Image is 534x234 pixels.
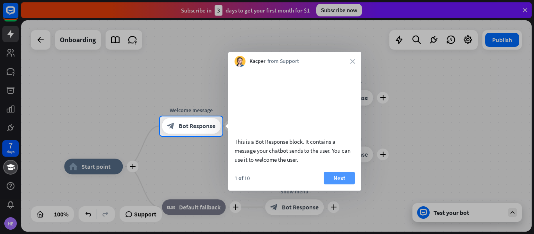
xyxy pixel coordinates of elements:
span: Bot Response [179,122,215,130]
i: block_bot_response [167,122,175,130]
i: close [350,59,355,64]
button: Open LiveChat chat widget [6,3,30,27]
span: Kacper [249,57,265,65]
span: from Support [267,57,299,65]
div: 1 of 10 [235,175,250,182]
button: Next [324,172,355,184]
div: This is a Bot Response block. It contains a message your chatbot sends to the user. You can use i... [235,137,355,164]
